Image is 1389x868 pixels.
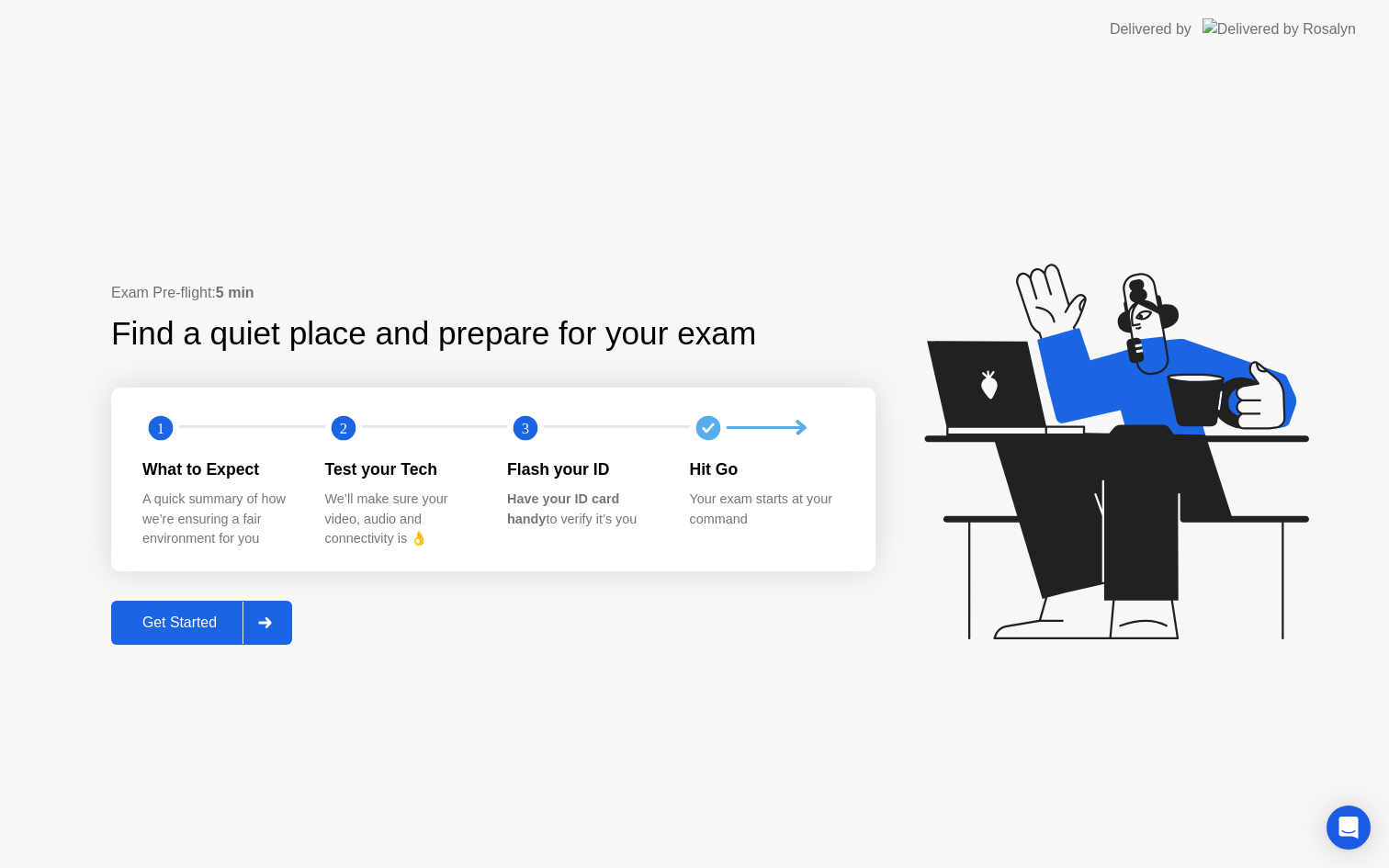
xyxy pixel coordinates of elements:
div: Get Started [117,614,243,631]
div: Test your Tech [325,457,479,481]
div: Exam Pre-flight: [111,282,875,304]
div: Find a quiet place and prepare for your exam [111,310,759,358]
div: A quick summary of how we’re ensuring a fair environment for you [142,490,296,549]
div: What to Expect [142,457,296,481]
div: to verify it’s you [507,490,661,529]
img: Delivered by Rosalyn [1203,18,1356,39]
div: Your exam starts at your command [690,490,843,529]
b: 5 min [216,285,254,300]
button: Get Started [111,601,292,645]
text: 3 [522,419,529,436]
b: Have your ID card handy [507,491,619,526]
div: We’ll make sure your video, audio and connectivity is 👌 [325,490,479,549]
text: 2 [339,419,346,436]
div: Delivered by [1110,18,1191,40]
div: Flash your ID [507,457,661,481]
div: Open Intercom Messenger [1327,806,1371,850]
div: Hit Go [690,457,843,481]
text: 1 [157,419,164,436]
